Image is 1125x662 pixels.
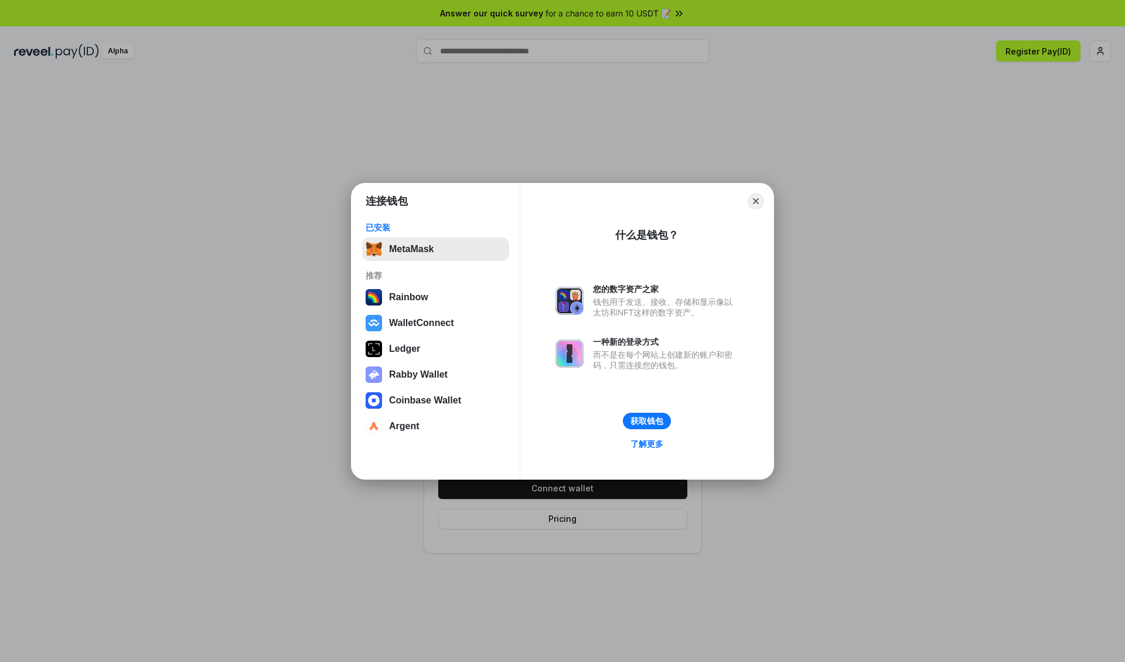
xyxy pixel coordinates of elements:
[366,270,506,281] div: 推荐
[593,337,738,347] div: 一种新的登录方式
[555,287,584,315] img: svg+xml,%3Csvg%20xmlns%3D%22http%3A%2F%2Fwww.w3.org%2F2000%2Fsvg%22%20fill%3D%22none%22%20viewBox...
[389,244,434,254] div: MetaMask
[593,349,738,371] div: 而不是在每个网站上创建新的账户和密码，只需连接您的钱包。
[366,392,382,409] img: svg+xml,%3Csvg%20width%3D%2228%22%20height%3D%2228%22%20viewBox%3D%220%200%2028%2028%22%20fill%3D...
[389,369,448,380] div: Rabby Wallet
[630,439,663,449] div: 了解更多
[362,311,509,335] button: WalletConnect
[366,418,382,434] img: svg+xml,%3Csvg%20width%3D%2228%22%20height%3D%2228%22%20viewBox%3D%220%200%2028%2028%22%20fill%3D...
[366,222,506,233] div: 已安装
[389,318,454,328] div: WalletConnect
[366,194,408,208] h1: 连接钱包
[366,366,382,383] img: svg+xml,%3Csvg%20xmlns%3D%22http%3A%2F%2Fwww.w3.org%2F2000%2Fsvg%22%20fill%3D%22none%22%20viewBox...
[389,421,420,432] div: Argent
[362,363,509,386] button: Rabby Wallet
[362,415,509,438] button: Argent
[748,193,764,209] button: Close
[362,237,509,261] button: MetaMask
[593,284,738,294] div: 您的数字资产之家
[362,337,509,361] button: Ledger
[615,228,679,242] div: 什么是钱包？
[366,289,382,305] img: svg+xml,%3Csvg%20width%3D%22120%22%20height%3D%22120%22%20viewBox%3D%220%200%20120%20120%22%20fil...
[366,315,382,331] img: svg+xml,%3Csvg%20width%3D%2228%22%20height%3D%2228%22%20viewBox%3D%220%200%2028%2028%22%20fill%3D...
[623,413,671,429] button: 获取钱包
[623,436,670,451] a: 了解更多
[362,389,509,412] button: Coinbase Wallet
[366,241,382,257] img: svg+xml,%3Csvg%20fill%3D%22none%22%20height%3D%2233%22%20viewBox%3D%220%200%2035%2033%22%20width%...
[366,341,382,357] img: svg+xml,%3Csvg%20xmlns%3D%22http%3A%2F%2Fwww.w3.org%2F2000%2Fsvg%22%20width%3D%2228%22%20height%3...
[389,344,420,354] div: Ledger
[389,395,461,406] div: Coinbase Wallet
[362,286,509,309] button: Rainbow
[593,297,738,318] div: 钱包用于发送、接收、存储和显示像以太坊和NFT这样的数字资产。
[389,292,428,303] div: Rainbow
[630,416,663,426] div: 获取钱包
[555,340,584,368] img: svg+xml,%3Csvg%20xmlns%3D%22http%3A%2F%2Fwww.w3.org%2F2000%2Fsvg%22%20fill%3D%22none%22%20viewBox...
